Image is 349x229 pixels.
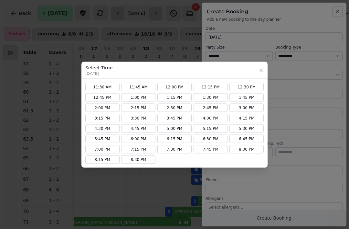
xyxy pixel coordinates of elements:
button: 8:15 PM [85,155,120,164]
button: 5:45 PM [85,134,120,143]
button: 12:30 PM [229,83,264,91]
h3: Select Time [85,64,113,71]
button: 1:00 PM [122,93,156,101]
button: 8:30 PM [122,155,156,164]
button: 7:30 PM [157,145,192,153]
button: 7:00 PM [85,145,120,153]
button: 2:45 PM [194,103,228,112]
button: 12:15 PM [194,83,228,91]
button: 12:45 PM [85,93,120,101]
button: 4:30 PM [85,124,120,132]
button: 3:15 PM [85,114,120,122]
button: 1:45 PM [229,93,264,101]
button: 8:00 PM [229,145,264,153]
button: 7:45 PM [194,145,228,153]
button: 6:00 PM [122,134,156,143]
button: 4:00 PM [194,114,228,122]
button: 1:30 PM [194,93,228,101]
button: 5:00 PM [157,124,192,132]
button: 6:15 PM [157,134,192,143]
button: 6:45 PM [229,134,264,143]
button: 1:15 PM [157,93,192,101]
button: 2:30 PM [157,103,192,112]
button: 4:45 PM [122,124,156,132]
p: [DATE] [85,71,113,76]
button: 6:30 PM [194,134,228,143]
button: 12:00 PM [157,83,192,91]
button: 3:45 PM [157,114,192,122]
button: 5:30 PM [229,124,264,132]
button: 5:15 PM [194,124,228,132]
button: 11:30 AM [85,83,120,91]
button: 3:00 PM [229,103,264,112]
button: 2:15 PM [122,103,156,112]
button: 3:30 PM [122,114,156,122]
button: 11:45 AM [122,83,156,91]
button: 4:15 PM [229,114,264,122]
button: 2:00 PM [85,103,120,112]
button: 7:15 PM [122,145,156,153]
